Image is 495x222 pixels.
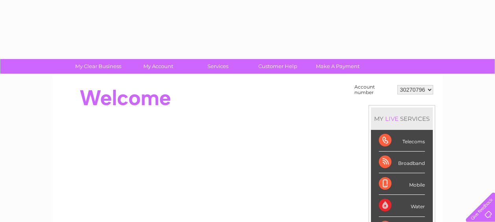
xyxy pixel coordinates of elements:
[379,130,425,152] div: Telecoms
[305,59,370,74] a: Make A Payment
[379,195,425,216] div: Water
[379,173,425,195] div: Mobile
[371,107,433,130] div: MY SERVICES
[185,59,250,74] a: Services
[379,152,425,173] div: Broadband
[66,59,131,74] a: My Clear Business
[245,59,310,74] a: Customer Help
[384,115,400,122] div: LIVE
[126,59,191,74] a: My Account
[352,82,395,97] td: Account number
